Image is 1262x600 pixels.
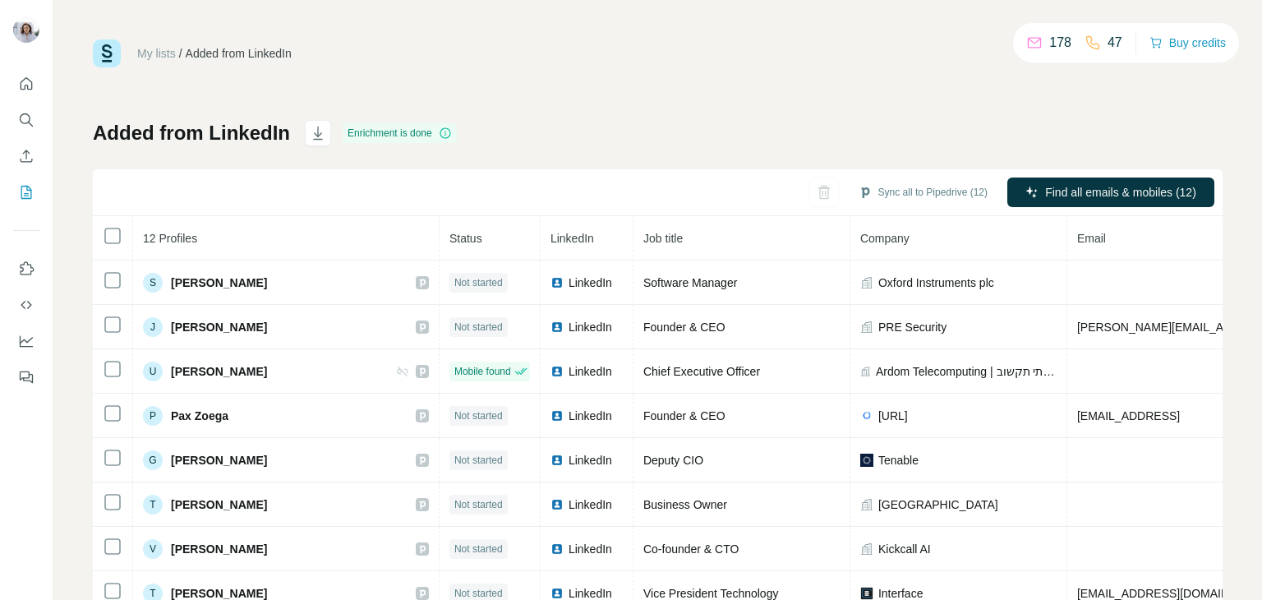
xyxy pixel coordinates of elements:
img: company-logo [860,409,873,422]
button: Use Surfe on LinkedIn [13,254,39,284]
span: Not started [454,453,503,468]
button: Buy credits [1149,31,1226,54]
img: company-logo [860,454,873,467]
li: / [179,45,182,62]
button: Find all emails & mobiles (12) [1007,178,1214,207]
button: Enrich CSV [13,141,39,171]
span: Not started [454,542,503,556]
span: Not started [454,275,503,290]
span: Not started [454,320,503,335]
div: U [143,362,163,381]
button: Use Surfe API [13,290,39,320]
button: My lists [13,178,39,207]
img: LinkedIn logo [550,498,564,511]
img: Avatar [13,16,39,43]
span: Chief Executive Officer [643,365,760,378]
span: PRE Security [878,319,946,335]
button: Search [13,105,39,135]
img: LinkedIn logo [550,454,564,467]
img: LinkedIn logo [550,365,564,378]
span: [PERSON_NAME] [171,452,267,468]
span: [EMAIL_ADDRESS] [1077,409,1180,422]
span: 12 Profiles [143,232,197,245]
span: [PERSON_NAME] [171,541,267,557]
span: Job title [643,232,683,245]
span: LinkedIn [569,319,612,335]
img: LinkedIn logo [550,409,564,422]
span: Not started [454,497,503,512]
span: Find all emails & mobiles (12) [1045,184,1196,201]
span: Co-founder & CTO [643,542,739,556]
div: Added from LinkedIn [186,45,292,62]
img: Surfe Logo [93,39,121,67]
img: LinkedIn logo [550,321,564,334]
span: Status [449,232,482,245]
span: [URL] [878,408,908,424]
span: Pax Zoega [171,408,228,424]
button: Quick start [13,69,39,99]
a: My lists [137,47,176,60]
span: Software Manager [643,276,737,289]
p: 47 [1108,33,1122,53]
span: Mobile found [454,364,511,379]
span: Ardom Telecomputing | ערדום שירותי תקשוב [876,363,1057,380]
span: [GEOGRAPHIC_DATA] [878,496,998,513]
div: Enrichment is done [343,123,457,143]
img: LinkedIn logo [550,587,564,600]
span: LinkedIn [569,452,612,468]
span: Vice President Technology [643,587,778,600]
span: [PERSON_NAME] [171,275,267,291]
button: Feedback [13,362,39,392]
span: Not started [454,408,503,423]
div: G [143,450,163,470]
span: Founder & CEO [643,409,725,422]
img: LinkedIn logo [550,276,564,289]
div: T [143,495,163,515]
span: Oxford Instruments plc [878,275,994,291]
span: LinkedIn [569,408,612,424]
button: Sync all to Pipedrive (12) [847,180,999,205]
p: 178 [1049,33,1071,53]
img: company-logo [860,587,873,600]
h1: Added from LinkedIn [93,120,290,146]
div: P [143,406,163,426]
span: LinkedIn [569,541,612,557]
div: J [143,317,163,337]
span: Business Owner [643,498,727,511]
span: [PERSON_NAME] [171,496,267,513]
span: [PERSON_NAME] [171,319,267,335]
span: [PERSON_NAME] [171,363,267,380]
span: Deputy CIO [643,454,703,467]
span: LinkedIn [569,496,612,513]
span: Email [1077,232,1106,245]
div: V [143,539,163,559]
span: Tenable [878,452,919,468]
span: Company [860,232,910,245]
img: LinkedIn logo [550,542,564,556]
button: Dashboard [13,326,39,356]
span: LinkedIn [569,275,612,291]
span: LinkedIn [569,363,612,380]
span: Kickcall AI [878,541,931,557]
span: Founder & CEO [643,321,725,334]
div: S [143,273,163,293]
span: LinkedIn [550,232,594,245]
